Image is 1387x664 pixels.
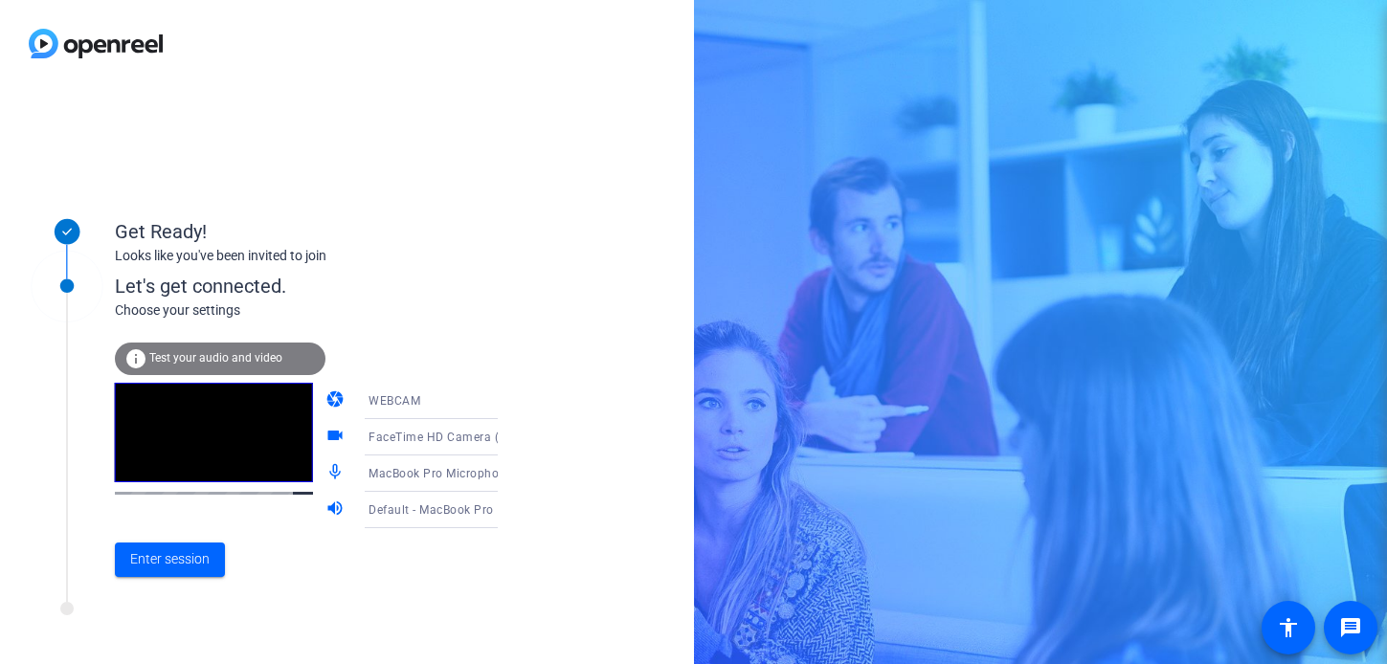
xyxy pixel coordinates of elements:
span: Test your audio and video [149,351,282,365]
span: Enter session [130,549,210,569]
mat-icon: info [124,347,147,370]
span: WEBCAM [369,394,420,408]
span: MacBook Pro Microphone (Built-in) [369,465,564,480]
button: Enter session [115,542,225,577]
mat-icon: videocam [325,426,348,449]
span: FaceTime HD Camera (Built-in) (05ac:8514) [369,429,615,444]
mat-icon: message [1339,616,1362,639]
span: Default - MacBook Pro Speakers (Built-in) [369,501,599,517]
mat-icon: volume_up [325,498,348,521]
div: Let's get connected. [115,272,537,300]
mat-icon: camera [325,389,348,412]
div: Looks like you've been invited to join [115,246,498,266]
mat-icon: accessibility [1277,616,1300,639]
div: Get Ready! [115,217,498,246]
mat-icon: mic_none [325,462,348,485]
div: Choose your settings [115,300,537,321]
